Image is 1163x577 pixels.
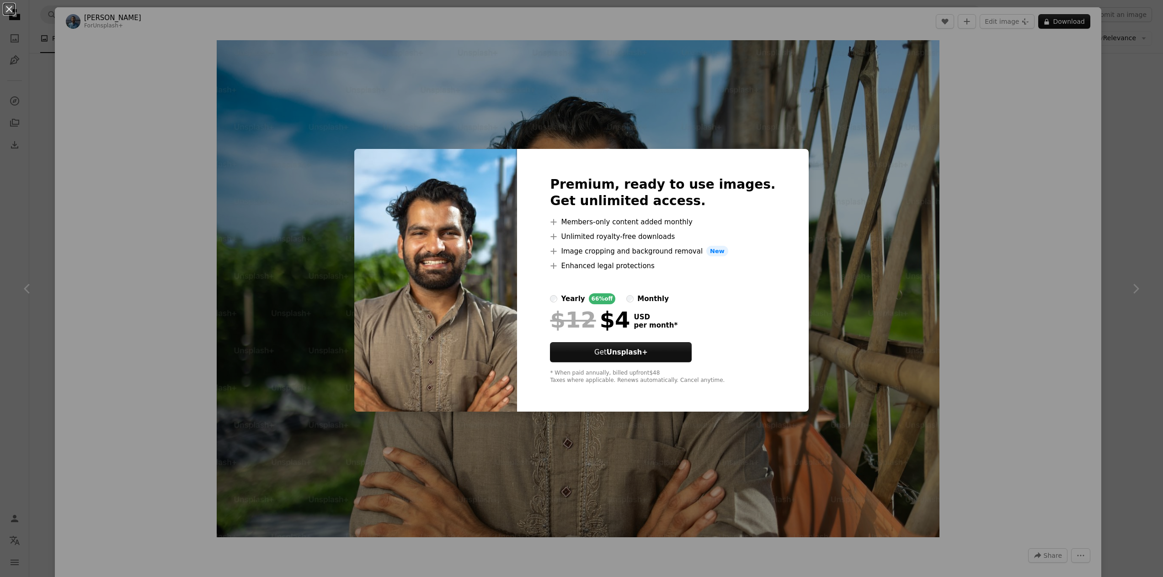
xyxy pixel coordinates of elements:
[550,370,775,384] div: * When paid annually, billed upfront $48 Taxes where applicable. Renews automatically. Cancel any...
[637,293,669,304] div: monthly
[607,348,648,356] strong: Unsplash+
[550,231,775,242] li: Unlimited royalty-free downloads
[589,293,616,304] div: 66% off
[550,246,775,257] li: Image cropping and background removal
[550,308,630,332] div: $4
[550,295,557,302] input: yearly66%off
[550,260,775,271] li: Enhanced legal protections
[550,308,596,332] span: $12
[706,246,728,257] span: New
[634,321,678,329] span: per month *
[354,149,517,412] img: premium_photo-1722682239201-21c8173e776b
[550,217,775,228] li: Members-only content added monthly
[626,295,634,302] input: monthly
[561,293,585,304] div: yearly
[550,342,692,362] button: GetUnsplash+
[550,176,775,209] h2: Premium, ready to use images. Get unlimited access.
[634,313,678,321] span: USD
